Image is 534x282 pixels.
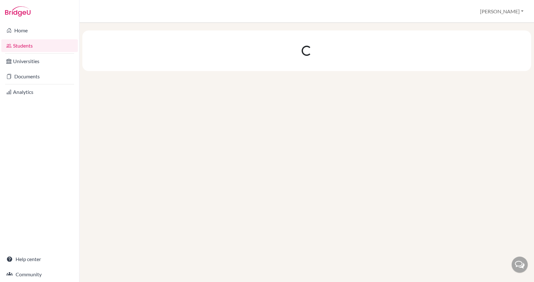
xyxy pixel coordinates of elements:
img: Bridge-U [5,6,31,16]
a: Students [1,39,78,52]
button: [PERSON_NAME] [477,5,526,17]
a: Analytics [1,86,78,98]
a: Home [1,24,78,37]
span: Help [14,4,27,10]
a: Help center [1,253,78,266]
a: Community [1,268,78,281]
a: Universities [1,55,78,68]
a: Documents [1,70,78,83]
